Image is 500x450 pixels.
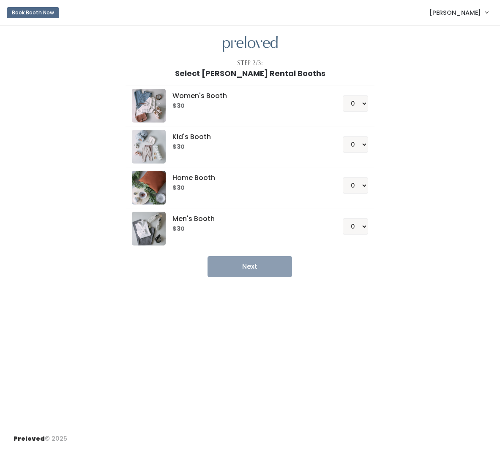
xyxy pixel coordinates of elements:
img: preloved logo [132,212,166,245]
a: [PERSON_NAME] [421,3,497,22]
img: preloved logo [132,89,166,123]
h6: $30 [172,226,322,232]
button: Book Booth Now [7,7,59,18]
h6: $30 [172,185,322,191]
h5: Men's Booth [172,215,322,223]
span: Preloved [14,434,45,443]
h5: Women's Booth [172,92,322,100]
h1: Select [PERSON_NAME] Rental Booths [175,69,325,78]
h6: $30 [172,103,322,109]
div: Step 2/3: [237,59,263,68]
img: preloved logo [223,36,278,52]
h5: Kid's Booth [172,133,322,141]
span: [PERSON_NAME] [429,8,481,17]
img: preloved logo [132,171,166,205]
div: © 2025 [14,428,67,443]
img: preloved logo [132,130,166,164]
button: Next [208,256,292,277]
a: Book Booth Now [7,3,59,22]
h5: Home Booth [172,174,322,182]
h6: $30 [172,144,322,150]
